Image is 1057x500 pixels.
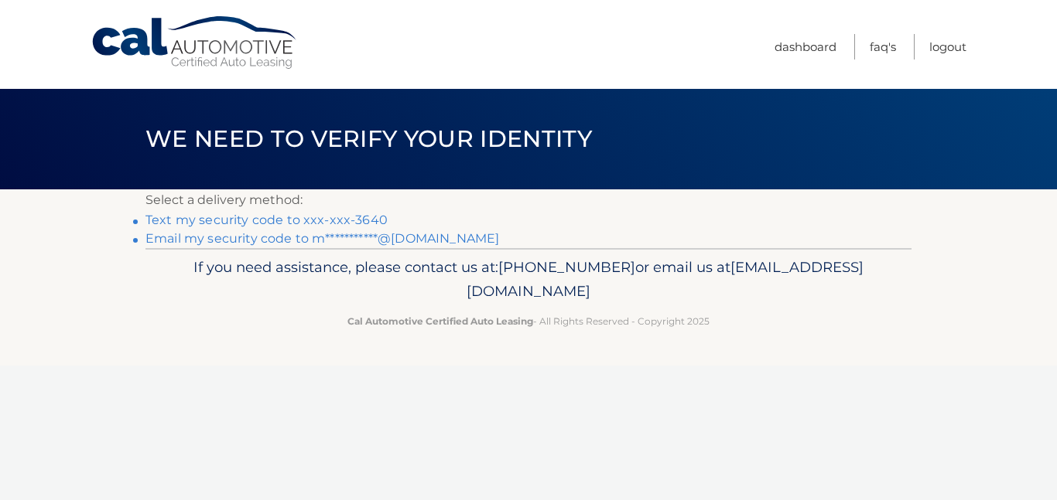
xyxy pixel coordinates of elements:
span: We need to verify your identity [145,124,592,153]
p: - All Rights Reserved - Copyright 2025 [156,313,901,329]
a: Cal Automotive [91,15,299,70]
a: Text my security code to xxx-xxx-3640 [145,213,388,227]
p: Select a delivery method: [145,189,912,211]
a: Logout [929,34,966,60]
strong: Cal Automotive Certified Auto Leasing [347,315,533,327]
span: [PHONE_NUMBER] [498,258,635,276]
p: If you need assistance, please contact us at: or email us at [156,255,901,304]
a: FAQ's [870,34,896,60]
a: Dashboard [775,34,836,60]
